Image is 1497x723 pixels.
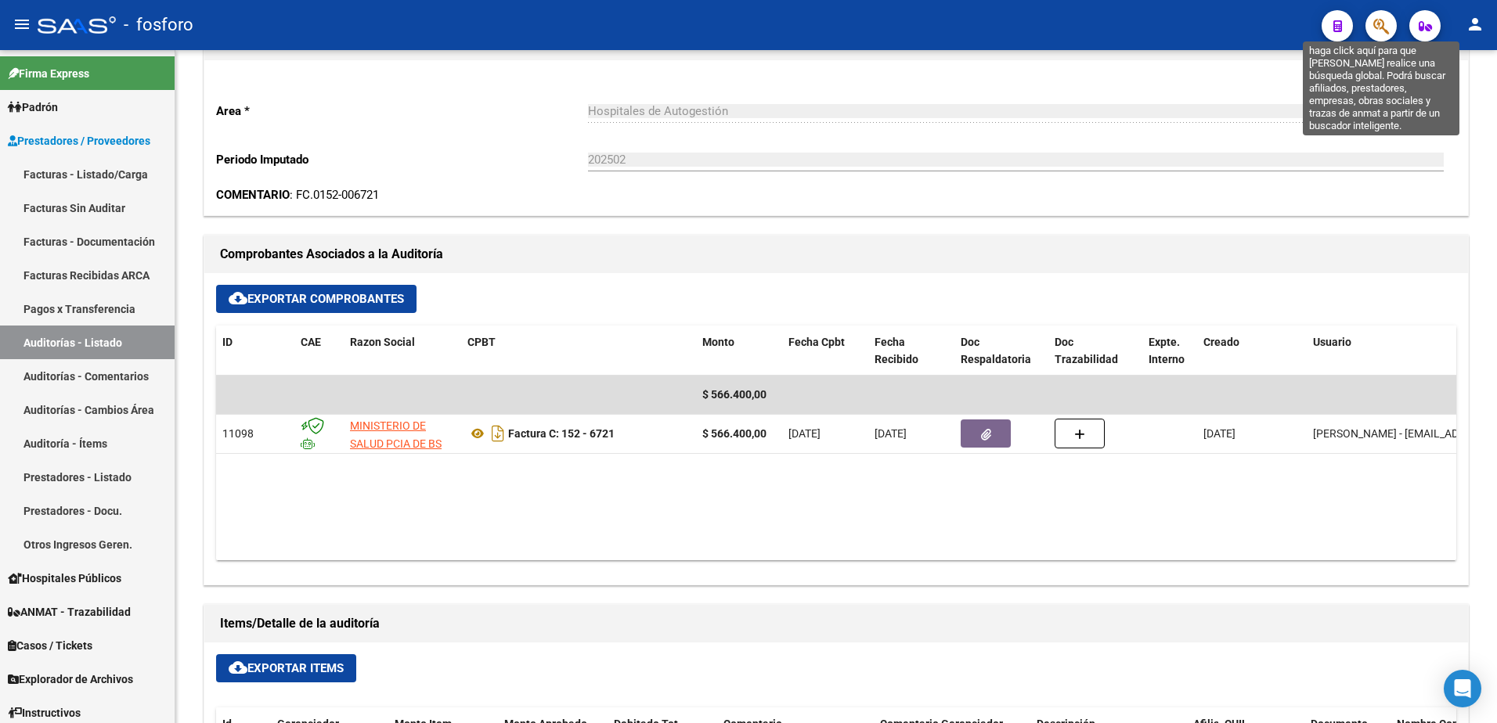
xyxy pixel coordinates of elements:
mat-icon: menu [13,15,31,34]
span: MINISTERIO DE SALUD PCIA DE BS AS O. P. [350,419,442,468]
mat-icon: cloud_download [229,289,247,308]
span: Fecha Recibido [875,336,918,366]
span: - fosforo [124,8,193,42]
h1: Items/Detalle de la auditoría [220,611,1452,636]
span: Doc Respaldatoria [961,336,1031,366]
strong: COMENTARIO [216,188,290,202]
span: Exportar Comprobantes [229,292,404,306]
span: Casos / Tickets [8,637,92,654]
span: 11098 [222,427,254,440]
button: Exportar Items [216,654,356,682]
span: [DATE] [788,427,821,440]
span: : FC.0152-006721 [216,188,379,202]
span: Creado [1203,336,1239,348]
span: [DATE] [1203,427,1235,440]
datatable-header-cell: Monto [696,326,782,377]
datatable-header-cell: Razon Social [344,326,461,377]
span: Razon Social [350,336,415,348]
span: Hospitales Públicos [8,570,121,587]
span: Doc Trazabilidad [1055,336,1118,366]
datatable-header-cell: Creado [1197,326,1307,377]
span: Exportar Items [229,661,344,675]
button: Exportar Comprobantes [216,285,417,313]
datatable-header-cell: CPBT [461,326,696,377]
div: Open Intercom Messenger [1444,670,1481,707]
mat-icon: cloud_download [229,658,247,677]
span: Hospitales de Autogestión [588,104,728,118]
datatable-header-cell: CAE [294,326,344,377]
span: Usuario [1313,336,1351,348]
datatable-header-cell: ID [216,326,294,377]
i: Descargar documento [488,421,508,446]
datatable-header-cell: Fecha Cpbt [782,326,868,377]
span: Firma Express [8,65,89,82]
strong: $ 566.400,00 [702,427,767,440]
span: Padrón [8,99,58,116]
h1: Comprobantes Asociados a la Auditoría [220,242,1452,267]
span: ID [222,336,233,348]
span: Fecha Cpbt [788,336,845,348]
span: Monto [702,336,734,348]
p: Area * [216,103,588,120]
p: Periodo Imputado [216,151,588,168]
datatable-header-cell: Fecha Recibido [868,326,954,377]
span: CAE [301,336,321,348]
datatable-header-cell: Doc Respaldatoria [954,326,1048,377]
span: Instructivos [8,704,81,721]
span: Explorador de Archivos [8,671,133,688]
mat-icon: person [1466,15,1484,34]
span: ANMAT - Trazabilidad [8,603,131,620]
strong: Factura C: 152 - 6721 [508,427,615,440]
span: CPBT [467,336,496,348]
span: $ 566.400,00 [702,388,767,401]
span: Expte. Interno [1149,336,1185,366]
span: [DATE] [875,427,907,440]
datatable-header-cell: Doc Trazabilidad [1048,326,1142,377]
datatable-header-cell: Expte. Interno [1142,326,1197,377]
span: Prestadores / Proveedores [8,132,150,149]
